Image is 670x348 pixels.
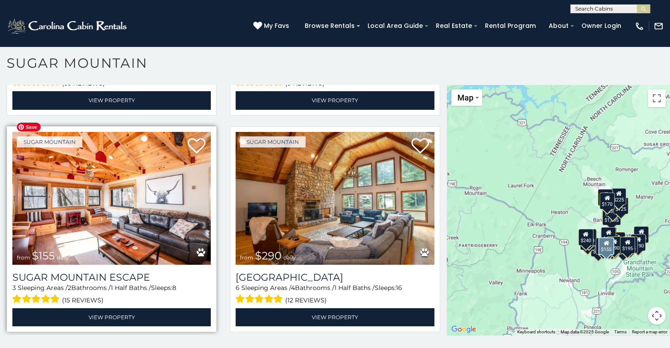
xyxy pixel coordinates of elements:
[236,283,434,306] div: Sleeping Areas / Bathrooms / Sleeps:
[283,254,296,261] span: daily
[396,284,402,292] span: 16
[111,284,151,292] span: 1 Half Baths /
[580,233,595,250] div: $355
[596,237,611,254] div: $375
[598,189,613,206] div: $240
[411,137,429,156] a: Add to favorites
[12,271,211,283] a: Sugar Mountain Escape
[654,21,663,31] img: mail-regular-white.png
[7,17,129,35] img: White-1-2.png
[12,308,211,326] a: View Property
[449,324,478,335] img: Google
[578,228,593,245] div: $240
[32,249,55,262] span: $155
[632,329,667,334] a: Report a map error
[613,197,628,214] div: $125
[517,329,555,335] button: Keyboard shortcuts
[285,294,327,306] span: (12 reviews)
[12,91,211,109] a: View Property
[600,192,615,209] div: $170
[12,283,211,306] div: Sleeping Areas / Bathrooms / Sleeps:
[598,237,614,255] div: $155
[480,19,540,33] a: Rental Program
[236,308,434,326] a: View Property
[648,89,666,107] button: Toggle fullscreen view
[12,284,16,292] span: 3
[236,91,434,109] a: View Property
[648,307,666,325] button: Map camera controls
[12,132,211,265] a: Sugar Mountain Escape from $155 daily
[602,209,621,225] div: $1,095
[236,271,434,283] h3: Sugar Mountain Lodge
[236,271,434,283] a: [GEOGRAPHIC_DATA]
[236,132,434,265] a: Sugar Mountain Lodge from $290 daily
[57,254,69,261] span: daily
[431,19,476,33] a: Real Estate
[17,136,82,147] a: Sugar Mountain
[601,227,616,244] div: $190
[291,284,295,292] span: 4
[172,284,176,292] span: 8
[68,284,71,292] span: 2
[12,132,211,265] img: Sugar Mountain Escape
[188,137,205,156] a: Add to favorites
[631,234,646,251] div: $190
[62,294,104,306] span: (15 reviews)
[363,19,427,33] a: Local Area Guide
[616,240,631,256] div: $500
[255,249,282,262] span: $290
[544,19,573,33] a: About
[334,284,375,292] span: 1 Half Baths /
[240,254,253,261] span: from
[300,19,359,33] a: Browse Rentals
[236,284,240,292] span: 6
[610,232,625,249] div: $200
[17,123,41,131] span: Save
[449,324,478,335] a: Open this area in Google Maps (opens a new window)
[634,226,649,243] div: $155
[620,237,635,254] div: $195
[604,238,620,255] div: $350
[623,236,638,253] div: $345
[561,329,609,334] span: Map data ©2025 Google
[264,21,289,31] span: My Favs
[591,240,606,256] div: $650
[605,199,620,216] div: $350
[635,21,644,31] img: phone-regular-white.png
[236,132,434,265] img: Sugar Mountain Lodge
[614,329,627,334] a: Terms (opens in new tab)
[581,228,596,245] div: $210
[577,19,626,33] a: Owner Login
[611,188,626,205] div: $225
[240,136,306,147] a: Sugar Mountain
[607,236,622,253] div: $290
[457,93,473,102] span: Map
[253,21,291,31] a: My Favs
[17,254,30,261] span: from
[451,89,482,106] button: Change map style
